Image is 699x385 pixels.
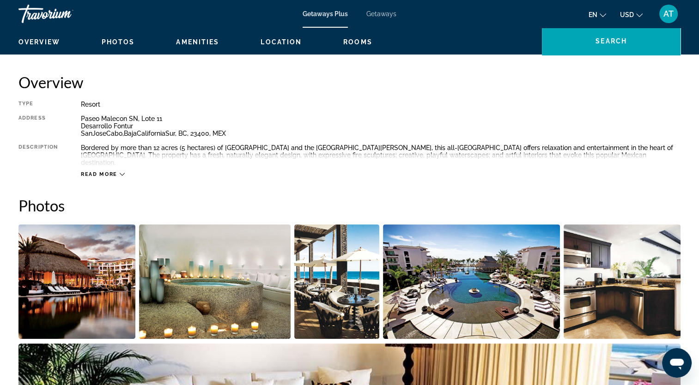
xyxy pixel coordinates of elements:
[589,8,606,21] button: Change language
[383,224,560,339] button: Open full-screen image slider
[18,101,58,108] div: Type
[564,224,681,339] button: Open full-screen image slider
[303,10,348,18] a: Getaways Plus
[261,38,302,46] button: Location
[81,144,681,166] div: Bordered by more than 12 acres (5 hectares) of [GEOGRAPHIC_DATA] and the [GEOGRAPHIC_DATA][PERSON...
[18,115,58,137] div: Address
[343,38,372,46] button: Rooms
[620,8,643,21] button: Change currency
[294,224,379,339] button: Open full-screen image slider
[662,348,692,378] iframe: Button to launch messaging window
[366,10,396,18] a: Getaways
[656,4,681,24] button: User Menu
[81,115,681,137] div: Paseo Malecon SN, Lote 11 Desarrollo Fontur SanJoseCabo,BajaCaliforniaSur, BC, 23400, MEX
[18,2,111,26] a: Travorium
[18,38,60,46] button: Overview
[663,9,674,18] span: AT
[176,38,219,46] button: Amenities
[589,11,597,18] span: en
[542,27,681,55] button: Search
[18,73,681,91] h2: Overview
[18,144,58,166] div: Description
[18,196,681,215] h2: Photos
[81,171,125,178] button: Read more
[139,224,291,339] button: Open full-screen image slider
[102,38,135,46] button: Photos
[81,171,117,177] span: Read more
[596,37,627,45] span: Search
[18,224,135,339] button: Open full-screen image slider
[620,11,634,18] span: USD
[81,101,681,108] div: Resort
